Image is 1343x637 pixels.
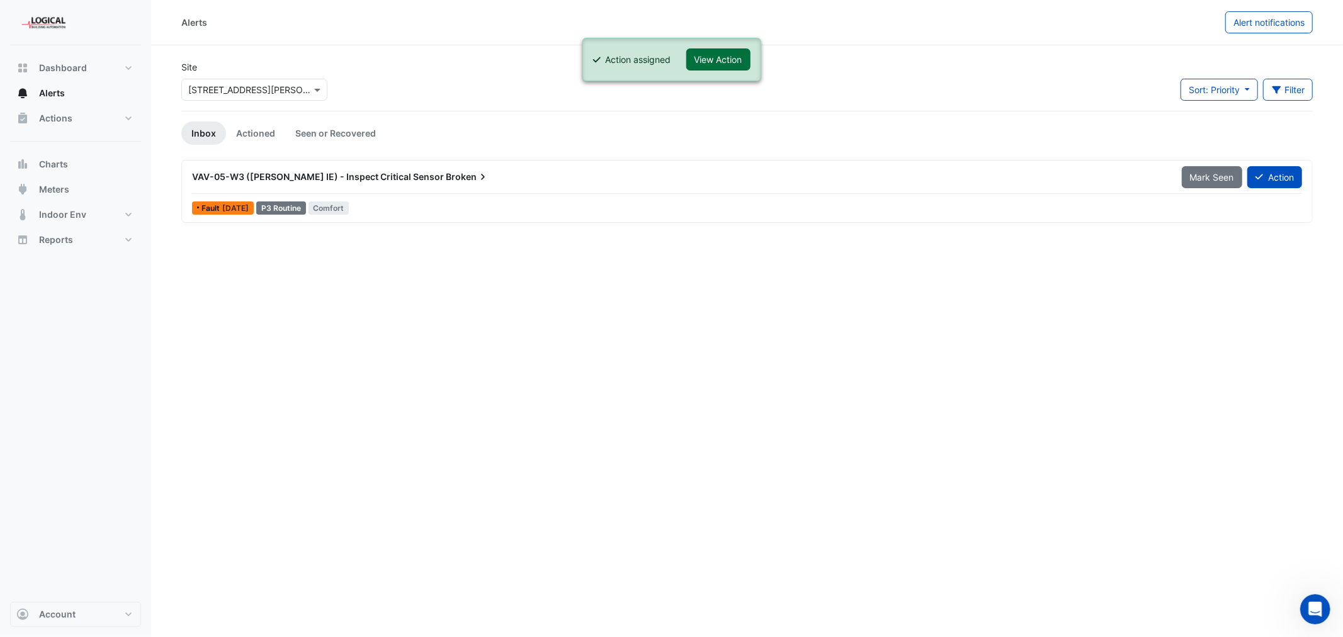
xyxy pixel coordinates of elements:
button: Sort: Priority [1181,79,1258,101]
span: VAV-05-W3 ([PERSON_NAME] IE) - Inspect Critical Sensor [192,171,444,182]
button: Action [1247,166,1302,188]
div: P3 Routine [256,201,306,215]
a: Seen or Recovered [285,121,386,145]
app-icon: Alerts [16,87,29,99]
div: Alerts [181,16,207,29]
span: Dashboard [39,62,87,74]
label: Site [181,60,197,74]
button: View Action [686,48,751,70]
iframe: Intercom live chat [1300,594,1330,624]
app-icon: Dashboard [16,62,29,74]
span: Meters [39,183,69,196]
span: Sort: Priority [1189,84,1240,95]
button: Mark Seen [1182,166,1242,188]
app-icon: Meters [16,183,29,196]
span: Broken [446,171,489,183]
app-icon: Indoor Env [16,208,29,221]
a: Inbox [181,121,226,145]
span: Mon 18-Aug-2025 09:00 AEST [222,203,249,213]
app-icon: Actions [16,112,29,125]
button: Meters [10,177,141,202]
button: Reports [10,227,141,252]
button: Account [10,602,141,627]
button: Actions [10,106,141,131]
span: Account [39,608,76,621]
span: Actions [39,112,72,125]
a: Actioned [226,121,285,145]
span: Mark Seen [1190,172,1234,183]
button: Indoor Env [10,202,141,227]
div: Action assigned [606,53,671,66]
button: Charts [10,152,141,177]
app-icon: Reports [16,234,29,246]
span: Indoor Env [39,208,86,221]
span: Comfort [309,201,349,215]
span: Charts [39,158,68,171]
button: Filter [1263,79,1313,101]
span: Fault [201,205,222,212]
span: Reports [39,234,73,246]
img: Company Logo [15,10,72,35]
span: Alerts [39,87,65,99]
span: Alert notifications [1233,17,1305,28]
app-icon: Charts [16,158,29,171]
button: Alerts [10,81,141,106]
button: Alert notifications [1225,11,1313,33]
button: Dashboard [10,55,141,81]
